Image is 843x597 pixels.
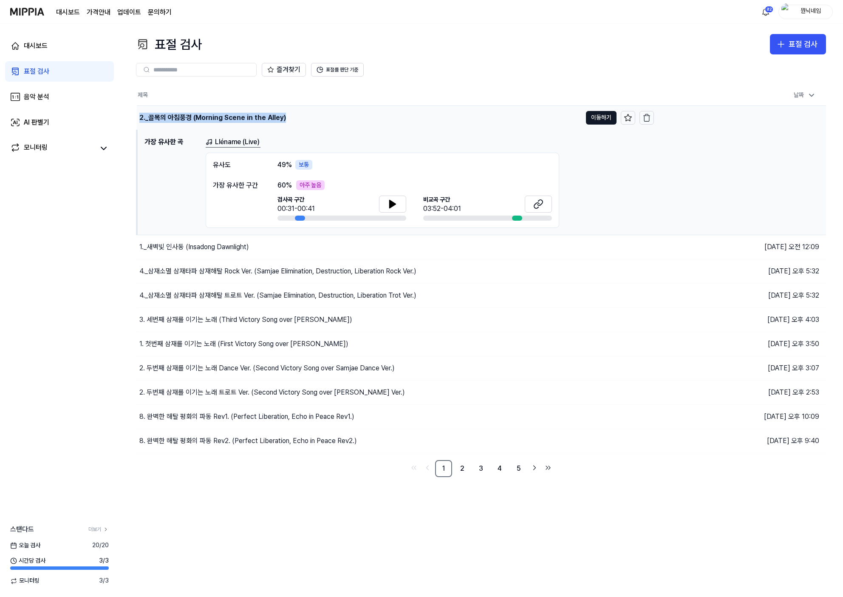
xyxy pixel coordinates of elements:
[654,332,826,356] td: [DATE] 오후 3:50
[491,460,508,477] a: 4
[137,85,654,105] th: 제목
[10,142,95,154] a: 모니터링
[117,7,141,17] a: 업데이트
[765,6,773,13] div: 82
[421,462,433,474] a: Go to previous page
[454,460,471,477] a: 2
[510,460,527,477] a: 5
[794,7,827,16] div: 뭔닉네임
[408,462,420,474] a: Go to first page
[10,577,40,585] span: 모니터링
[24,66,49,77] div: 표절 검사
[139,363,395,373] div: 2. 두번째 삼재를 이기는 노래 Dance Ver. (Second Victory Song over Samjae Dance Ver.)
[654,356,826,381] td: [DATE] 오후 3:07
[423,196,461,204] span: 비교곡 구간
[781,3,792,20] img: profile
[761,7,771,17] img: 알림
[778,5,833,19] button: profile뭔닉네임
[5,112,114,133] a: AI 판별기
[136,460,826,477] nav: pagination
[10,557,45,565] span: 시간당 검사
[139,339,348,349] div: 1. 첫번째 삼재를 이기는 노래 (First Victory Song over [PERSON_NAME])
[99,577,109,585] span: 3 / 3
[10,541,40,550] span: 오늘 검사
[139,242,249,252] div: 1._새벽빛 인사동 (Insadong Dawnlight)
[654,405,826,429] td: [DATE] 오후 10:09
[5,36,114,56] a: 대시보드
[24,117,49,128] div: AI 판별기
[139,315,352,325] div: 3. 세번째 삼재를 이기는 노래 (Third Victory Song over [PERSON_NAME])
[586,111,617,125] button: 이동하기
[542,462,554,474] a: Go to last page
[10,524,34,534] span: 스탠다드
[790,88,819,102] div: 날짜
[654,284,826,308] td: [DATE] 오후 5:32
[88,526,109,533] a: 더보기
[529,462,540,474] a: Go to next page
[139,266,416,276] div: 4._삼재소멸 삼재타파 삼재해탈 Rock Ver. (Samjae Elimination, Destruction, Liberation Rock Ver.)
[262,63,306,77] button: 즐겨찾기
[92,541,109,550] span: 20 / 20
[213,160,260,170] div: 유사도
[277,204,315,214] div: 00:31-00:41
[759,5,772,19] button: 알림82
[87,7,110,17] button: 가격안내
[5,61,114,82] a: 표절 검사
[654,259,826,284] td: [DATE] 오후 5:32
[139,290,416,301] div: 4._삼재소멸 삼재타파 삼재해탈 트로트 Ver. (Samjae Elimination, Destruction, Liberation Trot ...
[435,460,452,477] a: 1
[277,160,292,170] span: 49 %
[139,387,405,398] div: 2. 두번째 삼재를 이기는 노래 트로트 Ver. (Second Victory Song over [PERSON_NAME] Ver.)
[139,436,357,446] div: 8. 완벽한 해탈 평화의 파동 Rev2. (Perfect Liberation, Echo in Peace Rev2.)
[295,160,312,170] div: 보통
[277,180,292,190] span: 60 %
[24,41,48,51] div: 대시보드
[311,63,364,77] button: 표절률 판단 기준
[206,137,260,148] a: Lléname (Live)
[139,412,354,422] div: 8. 완벽한 해탈 평화의 파동 Rev1. (Perfect Liberation, Echo in Peace Rev1.)
[144,137,199,228] h1: 가장 유사한 곡
[148,7,172,17] a: 문의하기
[277,196,315,204] span: 검사곡 구간
[56,7,80,17] a: 대시보드
[654,381,826,405] td: [DATE] 오후 2:53
[296,180,325,190] div: 아주 높음
[213,180,260,190] div: 가장 유사한 구간
[423,204,461,214] div: 03:52-04:01
[24,92,49,102] div: 음악 분석
[24,142,48,154] div: 모니터링
[654,429,826,453] td: [DATE] 오후 9:40
[654,308,826,332] td: [DATE] 오후 4:03
[136,34,202,54] div: 표절 검사
[139,113,286,123] div: 2._골목의 아침풍경 (Morning Scene in the Alley)
[770,34,826,54] button: 표절 검사
[789,38,818,51] div: 표절 검사
[654,105,826,130] td: [DATE] 오전 12:10
[472,460,489,477] a: 3
[99,557,109,565] span: 3 / 3
[5,87,114,107] a: 음악 분석
[654,235,826,259] td: [DATE] 오전 12:09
